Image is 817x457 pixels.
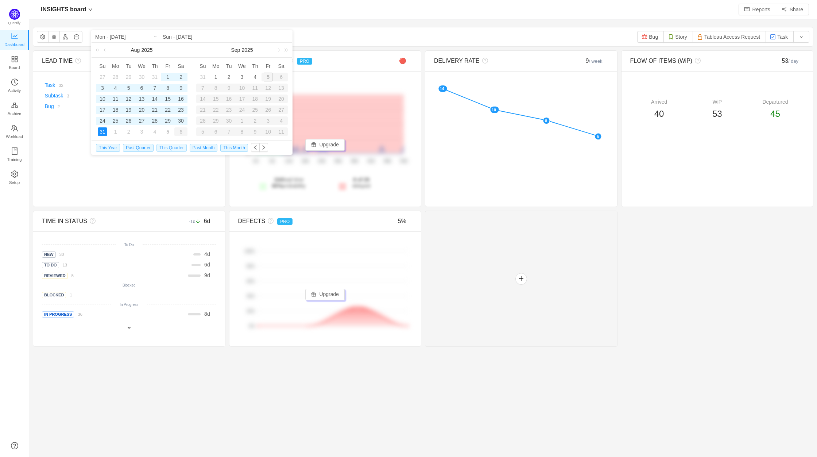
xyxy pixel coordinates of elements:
div: 18 [111,105,120,114]
span: Setup [9,175,20,190]
div: 5 [196,127,209,136]
td: August 28, 2025 [148,115,161,126]
div: 14 [150,95,159,103]
a: Activity [11,79,18,93]
td: August 31, 2025 [196,72,209,82]
td: September 27, 2025 [275,104,288,115]
td: September 1, 2025 [109,126,122,137]
td: September 24, 2025 [236,104,249,115]
div: 8 [163,84,172,92]
td: August 26, 2025 [122,115,135,126]
td: August 13, 2025 [135,93,148,104]
div: 5 [124,84,133,92]
td: September 26, 2025 [262,104,275,115]
th: Thu [248,61,262,72]
td: August 10, 2025 [96,93,109,104]
span: Dashboard [4,37,24,52]
div: 25 [111,116,120,125]
div: 31 [98,127,107,136]
td: September 25, 2025 [248,104,262,115]
div: 3 [237,73,246,81]
img: Quantify [9,9,20,20]
td: September 5, 2025 [262,72,275,82]
div: 29 [124,73,133,81]
a: 5 [68,272,74,278]
div: 30 [137,73,146,81]
th: Tue [122,61,135,72]
td: July 28, 2025 [109,72,122,82]
td: July 29, 2025 [122,72,135,82]
td: September 6, 2025 [174,126,187,137]
td: October 7, 2025 [222,126,236,137]
td: August 3, 2025 [96,82,109,93]
small: 5 [71,273,74,278]
span: 53 [712,109,722,119]
a: 32 [55,82,63,88]
th: Mon [209,61,222,72]
td: October 4, 2025 [275,115,288,126]
i: icon: question-circle [692,58,701,64]
small: 30 [59,252,64,257]
span: This Quarter [156,144,187,152]
td: September 29, 2025 [209,115,222,126]
td: October 3, 2025 [262,115,275,126]
td: September 22, 2025 [209,104,222,115]
td: August 9, 2025 [174,82,187,93]
td: August 2, 2025 [174,72,187,82]
span: Training [7,152,22,167]
td: September 5, 2025 [161,126,174,137]
div: 13 [275,84,288,92]
td: September 7, 2025 [196,82,209,93]
span: Th [248,63,262,69]
span: Workload [6,129,23,144]
div: 30 [177,116,185,125]
td: July 27, 2025 [96,72,109,82]
td: September 3, 2025 [135,126,148,137]
div: 27 [98,73,107,81]
div: 3 [262,116,275,125]
td: August 14, 2025 [148,93,161,104]
span: We [236,63,249,69]
tspan: 6d [270,159,274,164]
td: October 10, 2025 [262,126,275,137]
button: icon: share-altShare [776,4,809,15]
td: September 30, 2025 [222,115,236,126]
div: 16 [222,95,236,103]
div: 27 [275,105,288,114]
button: icon: giftUpgrade [305,289,345,300]
small: 36 [78,312,82,316]
div: 11 [111,95,120,103]
td: August 11, 2025 [109,93,122,104]
div: 29 [209,116,222,125]
div: 11 [248,84,262,92]
div: 17 [236,95,249,103]
th: Wed [135,61,148,72]
span: 40 [654,109,664,119]
div: 24 [98,116,107,125]
button: Tableau Access Request [693,31,766,43]
td: August 6, 2025 [135,82,148,93]
td: September 8, 2025 [209,82,222,93]
div: 5 [163,127,172,136]
button: icon: appstore [48,31,60,43]
td: September 14, 2025 [196,93,209,104]
small: 2 [58,104,60,109]
div: 31 [198,73,207,81]
th: Tue [222,61,236,72]
th: Sat [174,61,187,72]
div: 9 [248,127,262,136]
th: Wed [236,61,249,72]
input: End date [163,32,289,41]
img: 10318 [770,34,776,40]
th: Sun [96,61,109,72]
div: 13 [137,95,146,103]
div: 10 [262,127,275,136]
i: icon: appstore [11,55,18,63]
div: 28 [196,116,209,125]
td: October 11, 2025 [275,126,288,137]
th: Fri [262,61,275,72]
button: icon: down [793,31,809,43]
a: 36 [74,311,82,317]
a: 3 [63,93,69,99]
td: August 29, 2025 [161,115,174,126]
